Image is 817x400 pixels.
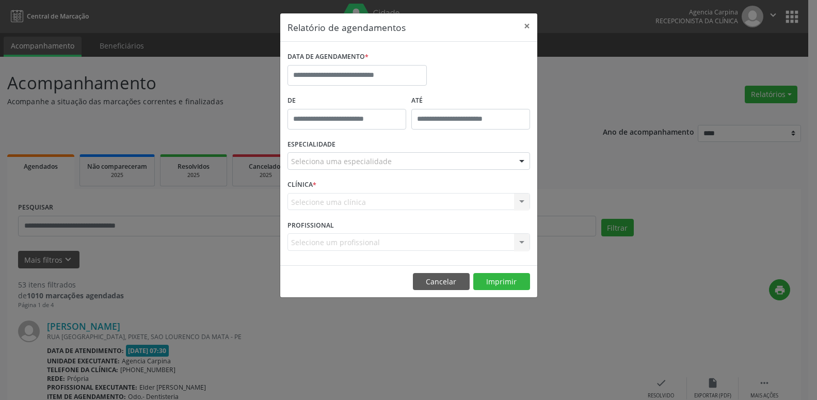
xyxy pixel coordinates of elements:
[411,93,530,109] label: ATÉ
[287,217,334,233] label: PROFISSIONAL
[287,137,335,153] label: ESPECIALIDADE
[287,49,369,65] label: DATA DE AGENDAMENTO
[287,177,316,193] label: CLÍNICA
[291,156,392,167] span: Seleciona uma especialidade
[287,21,406,34] h5: Relatório de agendamentos
[517,13,537,39] button: Close
[473,273,530,291] button: Imprimir
[287,93,406,109] label: De
[413,273,470,291] button: Cancelar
